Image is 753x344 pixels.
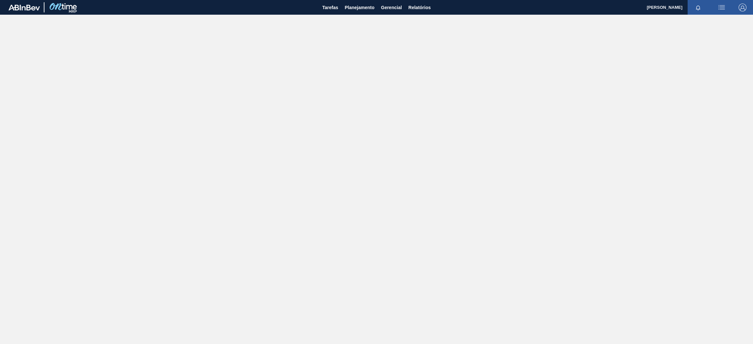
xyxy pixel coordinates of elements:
span: Gerencial [381,4,402,11]
span: Planejamento [345,4,375,11]
button: Notificações [688,3,709,12]
img: userActions [718,4,726,11]
img: Logout [739,4,746,11]
img: TNhmsLtSVTkK8tSr43FrP2fwEKptu5GPRR3wAAAABJRU5ErkJggg== [8,5,40,10]
span: Relatórios [409,4,431,11]
span: Tarefas [322,4,338,11]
